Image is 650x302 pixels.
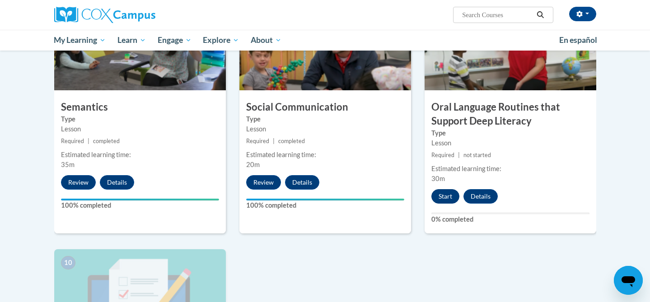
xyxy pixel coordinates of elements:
span: Required [431,152,454,158]
img: Cox Campus [54,7,155,23]
span: Learn [117,35,146,46]
h3: Social Communication [239,100,411,114]
div: Your progress [61,199,219,200]
a: En español [553,31,603,50]
span: Required [246,138,269,144]
a: Cox Campus [54,7,226,23]
span: En español [559,35,597,45]
h3: Semantics [54,100,226,114]
label: 100% completed [246,200,404,210]
label: 0% completed [431,214,589,224]
label: Type [431,128,589,138]
div: Main menu [41,30,610,51]
label: Type [246,114,404,124]
a: Explore [197,30,245,51]
a: Engage [152,30,197,51]
a: Learn [112,30,152,51]
div: Lesson [61,124,219,134]
span: | [273,138,275,144]
span: | [458,152,460,158]
a: My Learning [48,30,112,51]
span: Engage [158,35,192,46]
div: Estimated learning time: [61,150,219,160]
button: Search [533,9,547,20]
span: | [88,138,89,144]
button: Details [100,175,134,190]
span: About [251,35,281,46]
span: 20m [246,161,260,168]
div: Estimated learning time: [246,150,404,160]
span: 30m [431,175,445,182]
button: Account Settings [569,7,596,21]
div: Lesson [431,138,589,148]
div: Lesson [246,124,404,134]
span: 35m [61,161,75,168]
button: Start [431,189,459,204]
span: Required [61,138,84,144]
span: completed [93,138,120,144]
a: About [245,30,287,51]
button: Details [463,189,498,204]
label: Type [61,114,219,124]
h3: Oral Language Routines that Support Deep Literacy [425,100,596,128]
span: not started [463,152,491,158]
button: Details [285,175,319,190]
label: 100% completed [61,200,219,210]
button: Review [246,175,281,190]
div: Estimated learning time: [431,164,589,174]
input: Search Courses [461,9,533,20]
div: Your progress [246,199,404,200]
iframe: Button to launch messaging window [614,266,643,295]
span: completed [278,138,305,144]
button: Review [61,175,96,190]
span: 10 [61,256,75,269]
span: Explore [203,35,239,46]
span: My Learning [54,35,106,46]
